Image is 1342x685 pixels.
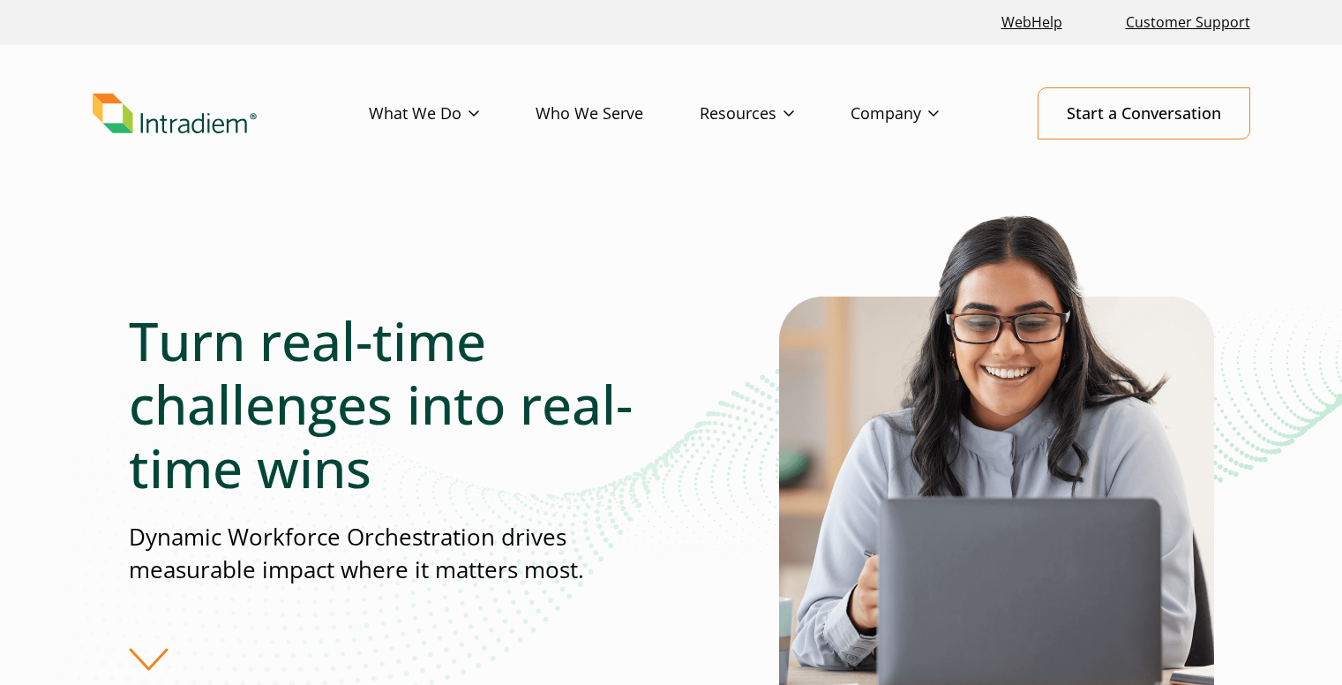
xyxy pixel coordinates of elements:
a: Customer Support [1119,4,1257,41]
a: Company [851,88,995,139]
a: Who We Serve [536,88,700,139]
p: Dynamic Workforce Orchestration drives measurable impact where it matters most. [129,521,671,587]
a: Start a Conversation [1038,87,1250,139]
a: What We Do [369,88,536,139]
a: Link to homepage of Intradiem [93,94,369,134]
h1: Turn real-time challenges into real-time wins [129,309,671,500]
img: Intradiem [93,94,257,134]
a: Resources [700,88,851,139]
a: Link opens in a new window [994,4,1069,41]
